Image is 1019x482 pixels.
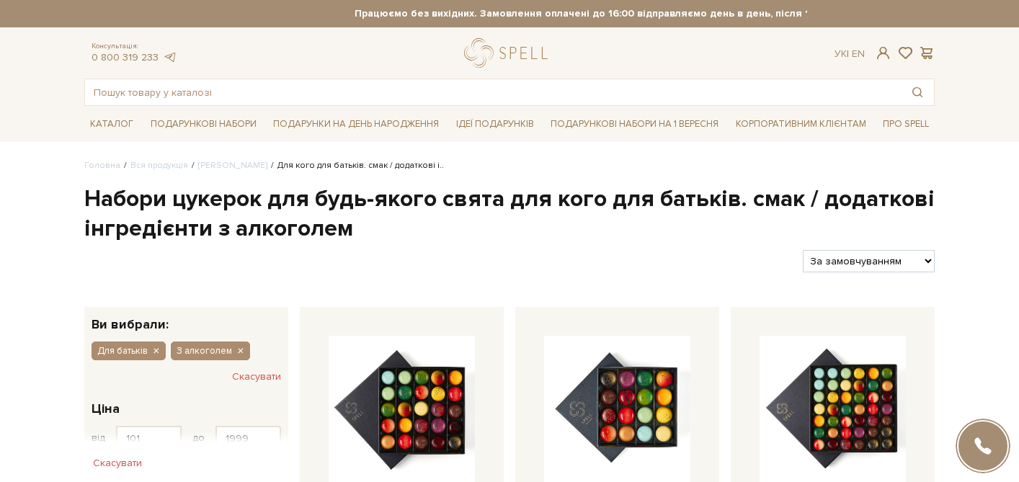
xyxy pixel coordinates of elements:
[85,79,901,105] input: Пошук товару у каталозі
[97,344,148,357] span: Для батьків
[162,51,177,63] a: telegram
[116,426,182,450] input: Ціна
[171,342,250,360] button: З алкоголем
[901,79,934,105] button: Пошук товару у каталозі
[877,113,935,135] span: Про Spell
[267,113,445,135] span: Подарунки на День народження
[267,159,444,172] li: Для кого для батьків. смак / додаткові і..
[450,113,540,135] span: Ідеї подарунків
[84,452,151,475] button: Скасувати
[464,38,554,68] a: logo
[198,160,267,171] a: [PERSON_NAME]
[84,160,120,171] a: Головна
[852,48,865,60] a: En
[545,112,724,136] a: Подарункові набори на 1 Вересня
[192,432,205,445] span: до
[730,112,872,136] a: Корпоративним клієнтам
[215,426,281,450] input: Ціна
[130,160,188,171] a: Вся продукція
[92,42,177,51] span: Консультація:
[232,365,281,388] button: Скасувати
[84,184,935,244] h1: Набори цукерок для будь-якого свята для кого для батьків. смак / додаткові інгредієнти з алкоголем
[92,51,159,63] a: 0 800 319 233
[92,342,166,360] button: Для батьків
[145,113,262,135] span: Подарункові набори
[835,48,865,61] div: Ук
[92,432,105,445] span: від
[847,48,849,60] span: |
[84,113,139,135] span: Каталог
[84,307,288,331] div: Ви вибрали:
[177,344,232,357] span: З алкоголем
[92,399,120,419] span: Ціна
